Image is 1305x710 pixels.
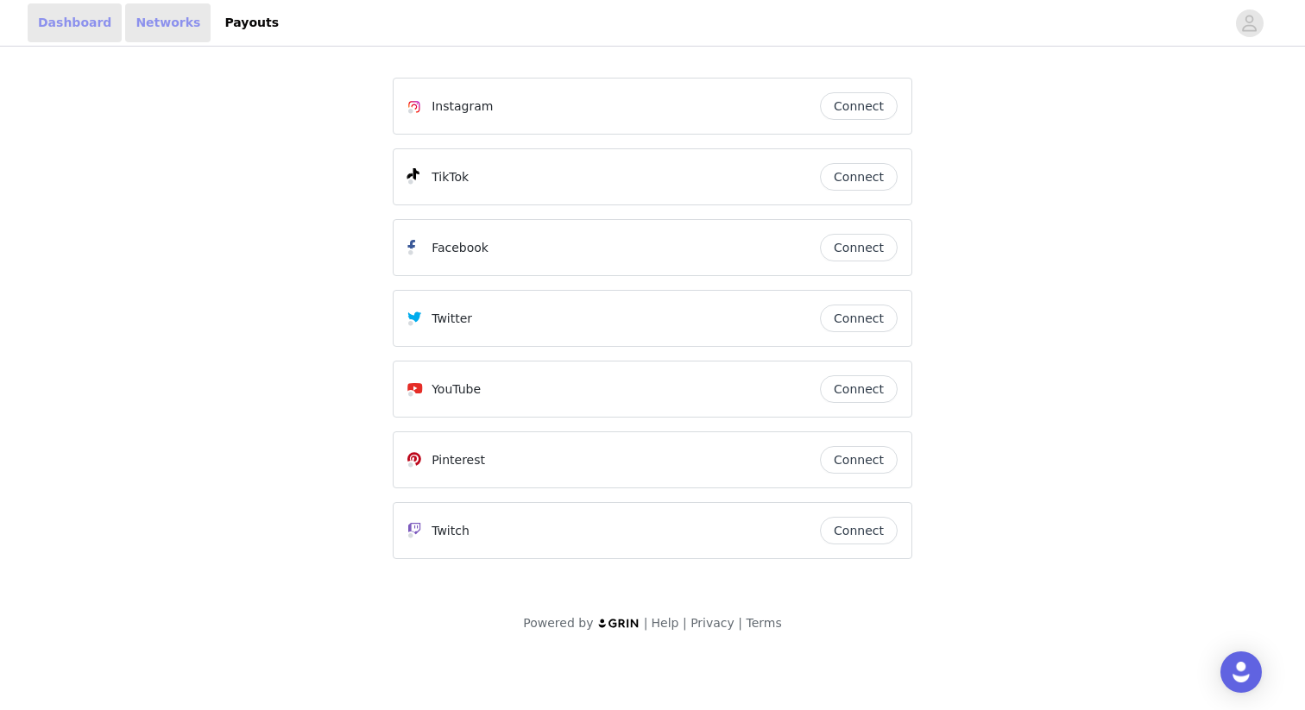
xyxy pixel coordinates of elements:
button: Connect [820,163,898,191]
img: Instagram Icon [407,100,421,114]
p: Instagram [432,97,493,116]
p: Twitch [432,522,470,540]
button: Connect [820,446,898,474]
p: Twitter [432,310,472,328]
span: | [738,616,742,630]
a: Terms [746,616,781,630]
p: YouTube [432,380,481,399]
span: | [644,616,648,630]
button: Connect [820,517,898,544]
p: Facebook [432,239,489,257]
p: Pinterest [432,451,485,469]
img: logo [597,618,640,629]
a: Networks [125,3,211,42]
button: Connect [820,375,898,403]
button: Connect [820,92,898,120]
a: Privacy [690,616,734,630]
a: Help [652,616,679,630]
a: Dashboard [28,3,122,42]
button: Connect [820,234,898,261]
p: TikTok [432,168,469,186]
span: | [683,616,687,630]
a: Payouts [214,3,289,42]
button: Connect [820,305,898,332]
div: avatar [1241,9,1258,37]
div: Open Intercom Messenger [1220,651,1262,693]
span: Powered by [523,616,593,630]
